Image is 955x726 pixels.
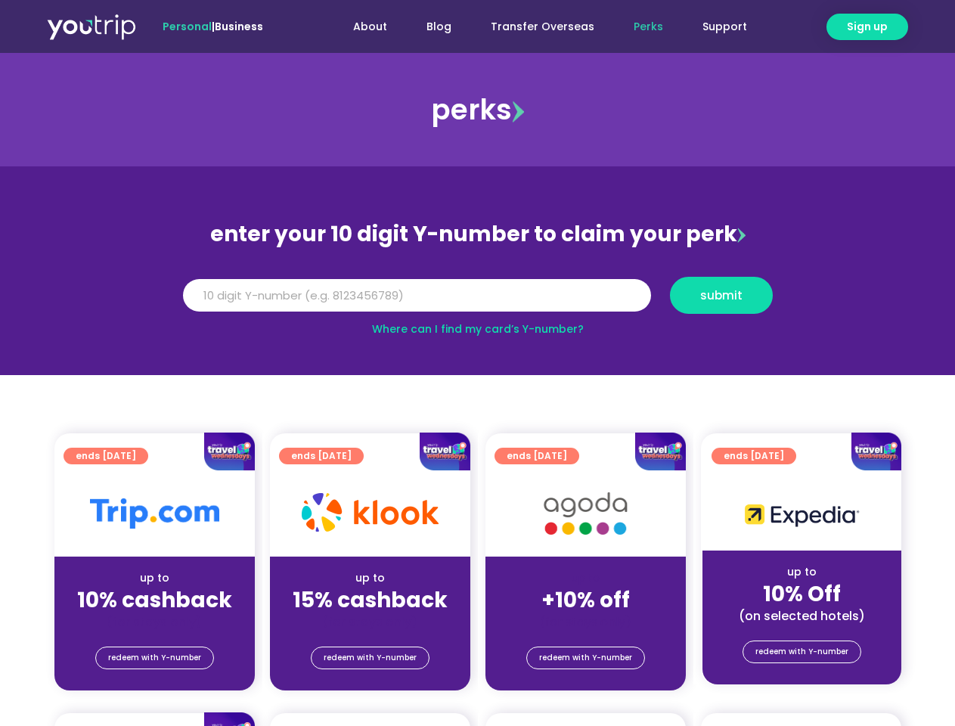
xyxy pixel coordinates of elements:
[763,579,841,609] strong: 10% Off
[183,279,651,312] input: 10 digit Y-number (e.g. 8123456789)
[614,13,683,41] a: Perks
[670,277,773,314] button: submit
[333,13,407,41] a: About
[67,614,243,630] div: (for stays only)
[683,13,767,41] a: Support
[847,19,888,35] span: Sign up
[311,647,429,669] a: redeem with Y-number
[743,641,861,663] a: redeem with Y-number
[108,647,201,669] span: redeem with Y-number
[95,647,214,669] a: redeem with Y-number
[715,608,889,624] div: (on selected hotels)
[539,647,632,669] span: redeem with Y-number
[755,641,848,662] span: redeem with Y-number
[541,585,630,615] strong: +10% off
[67,570,243,586] div: up to
[826,14,908,40] a: Sign up
[572,570,600,585] span: up to
[324,647,417,669] span: redeem with Y-number
[407,13,471,41] a: Blog
[282,570,458,586] div: up to
[175,215,780,254] div: enter your 10 digit Y-number to claim your perk
[293,585,448,615] strong: 15% cashback
[163,19,263,34] span: |
[304,13,767,41] nav: Menu
[183,277,773,325] form: Y Number
[282,614,458,630] div: (for stays only)
[163,19,212,34] span: Personal
[498,614,674,630] div: (for stays only)
[700,290,743,301] span: submit
[77,585,232,615] strong: 10% cashback
[715,564,889,580] div: up to
[471,13,614,41] a: Transfer Overseas
[526,647,645,669] a: redeem with Y-number
[215,19,263,34] a: Business
[372,321,584,337] a: Where can I find my card’s Y-number?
